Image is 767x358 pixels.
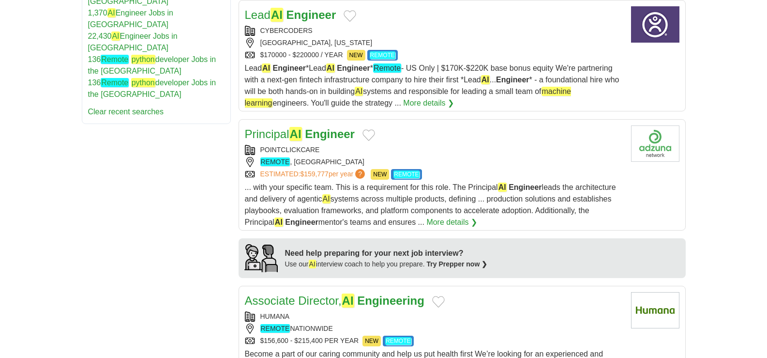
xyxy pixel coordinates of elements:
button: Add to favorite jobs [432,296,445,308]
div: , [GEOGRAPHIC_DATA] [245,157,623,167]
em: python [131,78,155,87]
a: 136Remote pythondeveloper Jobs in the [GEOGRAPHIC_DATA] [88,55,216,75]
em: AI [111,31,120,41]
em: AI [274,218,283,227]
strong: Engineer [285,218,318,226]
div: $156,600 - $215,400 PER YEAR [245,336,623,346]
img: Company logo [631,125,679,162]
a: ESTIMATED:$159,777per year? [260,169,367,180]
a: Clear recent searches [88,108,164,116]
div: POINTCLICKCARE [245,145,623,155]
em: Remote [101,55,129,64]
div: [GEOGRAPHIC_DATA], [US_STATE] [245,38,623,48]
strong: Engineer [509,183,541,191]
em: AI [107,8,116,17]
em: REMOTE [393,171,419,178]
img: Humana logo [631,292,679,328]
img: CyberCoders logo [631,6,679,43]
div: NATIONWIDE [245,324,623,334]
button: Add to favorite jobs [362,129,375,141]
em: AI [498,183,507,192]
em: AI [342,294,354,308]
span: NEW [347,50,365,61]
em: REMOTE [260,324,290,333]
a: Try Prepper now ❯ [427,260,488,268]
em: Remote [101,78,129,87]
em: AI [262,63,271,73]
span: ? [355,169,365,179]
em: AI [481,75,490,84]
em: AI [289,127,302,141]
strong: Engineering [357,294,424,307]
em: python [131,55,155,64]
em: Remote [373,63,401,73]
button: Add to favorite jobs [344,10,356,22]
a: More details ❯ [426,217,477,228]
span: NEW [362,336,381,346]
strong: Engineer [496,76,529,84]
em: REMOTE [260,157,290,166]
em: REMOTE [385,337,411,345]
strong: Engineer [273,64,306,72]
em: AI [271,8,283,22]
em: AI [309,260,316,268]
span: $159,777 [300,170,328,178]
div: $170000 - $220000 / YEAR [245,50,623,61]
em: REMOTE [370,51,395,59]
em: AI [322,194,331,203]
div: Use our interview coach to help you prepare. [285,259,488,269]
a: PrincipalAI Engineer [245,127,355,141]
a: Associate Director,AI Engineering [245,294,424,308]
a: HUMANA [260,312,290,320]
em: AI [326,63,335,73]
a: CYBERCODERS [260,27,313,34]
strong: Engineer [337,64,370,72]
a: LeadAI Engineer [245,8,336,22]
a: 136Remote pythondeveloper Jobs in the [GEOGRAPHIC_DATA] [88,78,216,98]
span: NEW [371,169,389,180]
strong: Engineer [305,127,355,140]
div: Need help preparing for your next job interview? [285,248,488,259]
a: More details ❯ [403,97,454,109]
em: AI [355,87,363,96]
strong: Engineer [286,8,336,21]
